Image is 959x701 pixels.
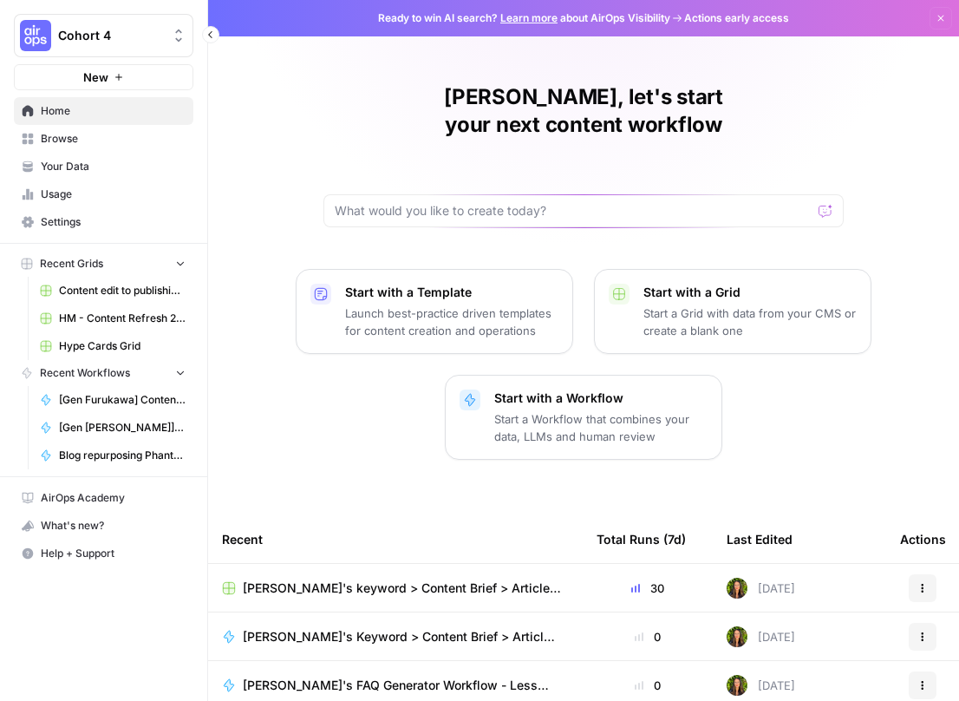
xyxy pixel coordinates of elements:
button: New [14,64,193,90]
button: Start with a WorkflowStart a Workflow that combines your data, LLMs and human review [445,375,722,460]
div: What's new? [15,513,192,539]
a: AirOps Academy [14,484,193,512]
span: Content edit to publishing: Writer draft-> Brand alignment edits-> Human review-> Add internal an... [59,283,186,298]
span: Help + Support [41,546,186,561]
a: Learn more [500,11,558,24]
button: Recent Grids [14,251,193,277]
span: New [83,69,108,86]
a: [Gen Furukawa] Content Creation Power Agent Workflow [32,386,193,414]
span: Your Data [41,159,186,174]
h1: [PERSON_NAME], let's start your next content workflow [323,83,844,139]
p: Start with a Workflow [494,390,708,407]
div: Recent [222,515,569,563]
a: Your Data [14,153,193,180]
button: Start with a GridStart a Grid with data from your CMS or create a blank one [594,269,871,354]
div: 0 [597,677,699,694]
p: Start with a Grid [643,284,857,301]
div: [DATE] [727,626,795,647]
p: Launch best-practice driven templates for content creation and operations [345,305,558,339]
div: [DATE] [727,578,795,599]
a: [Gen [PERSON_NAME]] Analyze Keyword Power Agents [32,414,193,442]
p: Start a Workflow that combines your data, LLMs and human review [494,410,708,445]
img: 5os6fqfoz3fj3famzncg4cvo6d4f [727,578,747,599]
span: Actions early access [684,10,789,26]
span: [Gen Furukawa] Content Creation Power Agent Workflow [59,392,186,408]
div: [DATE] [727,675,795,696]
button: Workspace: Cohort 4 [14,14,193,57]
span: HM - Content Refresh 28.07 Grid [59,311,186,326]
span: Recent Grids [40,256,103,272]
span: Hype Cards Grid [59,338,186,354]
span: [Gen [PERSON_NAME]] Analyze Keyword Power Agents [59,420,186,436]
span: Usage [41,187,186,202]
button: Start with a TemplateLaunch best-practice driven templates for content creation and operations [296,269,573,354]
div: 0 [597,628,699,645]
span: Ready to win AI search? about AirOps Visibility [378,10,670,26]
img: 5os6fqfoz3fj3famzncg4cvo6d4f [727,675,747,696]
div: Total Runs (7d) [597,515,686,563]
span: Home [41,103,186,119]
button: Recent Workflows [14,360,193,386]
a: [PERSON_NAME]'s Keyword > Content Brief > Article Workflow [222,628,569,645]
span: Blog repurposing PhantomBuster- grid variables [59,448,186,463]
span: Browse [41,131,186,147]
span: [PERSON_NAME]'s keyword > Content Brief > Article Workflow [243,580,569,597]
span: Cohort 4 [58,27,163,44]
span: AirOps Academy [41,490,186,506]
input: What would you like to create today? [335,202,812,219]
p: Start a Grid with data from your CMS or create a blank one [643,305,857,339]
div: Actions [900,515,946,563]
span: [PERSON_NAME]'s FAQ Generator Workflow - Lesson 3 [243,677,555,694]
button: Help + Support [14,540,193,567]
a: Blog repurposing PhantomBuster- grid variables [32,442,193,469]
a: Content edit to publishing: Writer draft-> Brand alignment edits-> Human review-> Add internal an... [32,277,193,305]
a: Browse [14,125,193,153]
img: 5os6fqfoz3fj3famzncg4cvo6d4f [727,626,747,647]
a: Hype Cards Grid [32,332,193,360]
span: [PERSON_NAME]'s Keyword > Content Brief > Article Workflow [243,628,555,645]
span: Recent Workflows [40,365,130,381]
div: 30 [597,580,699,597]
img: Cohort 4 Logo [20,20,51,51]
a: Usage [14,180,193,208]
p: Start with a Template [345,284,558,301]
button: What's new? [14,512,193,540]
a: Home [14,97,193,125]
div: Last Edited [727,515,793,563]
a: Settings [14,208,193,236]
span: Settings [41,214,186,230]
a: [PERSON_NAME]'s FAQ Generator Workflow - Lesson 3 [222,677,569,694]
a: HM - Content Refresh 28.07 Grid [32,305,193,332]
a: [PERSON_NAME]'s keyword > Content Brief > Article Workflow [222,580,569,597]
